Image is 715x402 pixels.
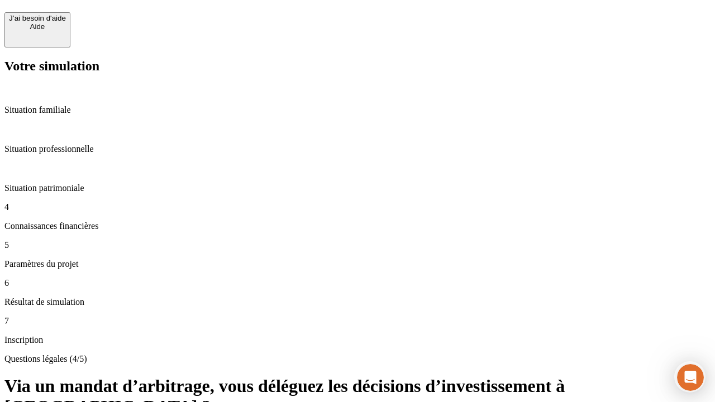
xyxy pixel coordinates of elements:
div: J’ai besoin d'aide [9,14,66,22]
iframe: Intercom live chat discovery launcher [674,361,706,393]
p: Inscription [4,335,711,345]
p: 7 [4,316,711,326]
p: 5 [4,240,711,250]
p: 6 [4,278,711,288]
h2: Votre simulation [4,59,711,74]
iframe: Intercom live chat [677,364,704,391]
p: Situation professionnelle [4,144,711,154]
p: Questions légales (4/5) [4,354,711,364]
div: Aide [9,22,66,31]
p: Situation familiale [4,105,711,115]
button: J’ai besoin d'aideAide [4,12,70,47]
p: Situation patrimoniale [4,183,711,193]
p: 4 [4,202,711,212]
p: Résultat de simulation [4,297,711,307]
p: Paramètres du projet [4,259,711,269]
p: Connaissances financières [4,221,711,231]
